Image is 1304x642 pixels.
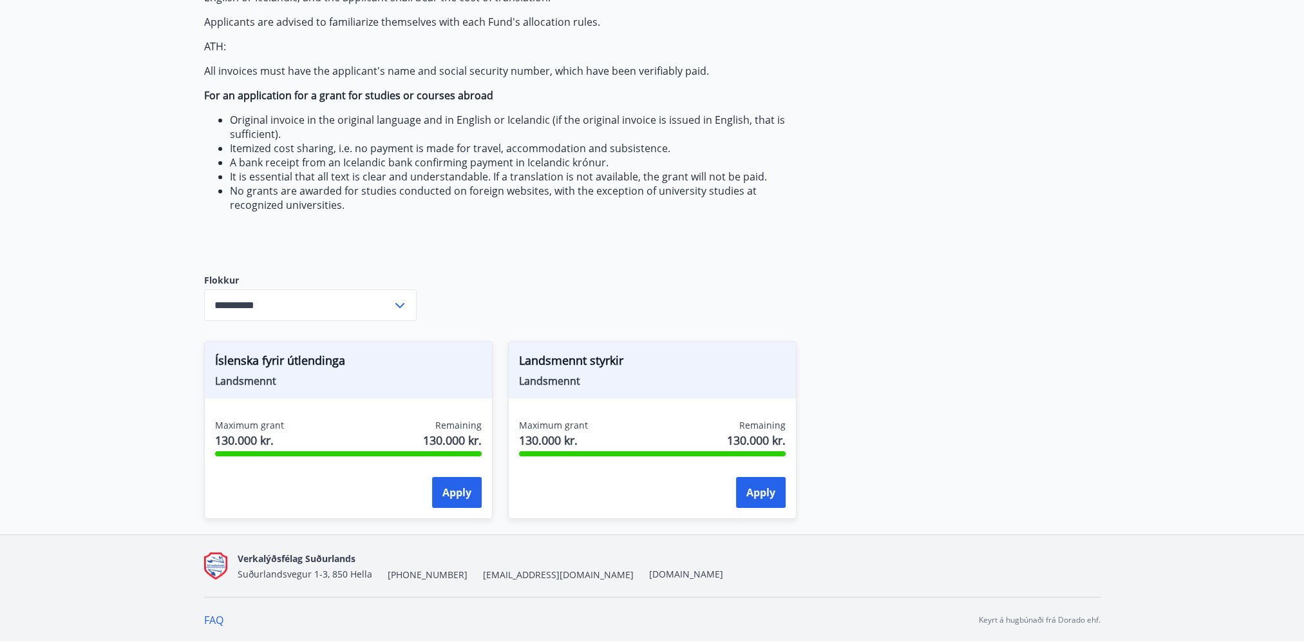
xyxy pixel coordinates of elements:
p: ATH: [204,39,812,53]
span: Íslenska fyrir útlendinga [215,352,482,374]
span: Maximum grant [519,419,588,432]
li: A bank receipt from an Icelandic bank confirming payment in Icelandic krónur. [230,155,812,170]
a: [DOMAIN_NAME] [649,568,723,580]
span: Suðurlandsvegur 1-3, 850 Hella [238,568,372,580]
p: All invoices must have the applicant's name and social security number, which have been verifiabl... [204,64,812,78]
p: Applicants are advised to familiarize themselves with each Fund's allocation rules. [204,15,812,29]
span: Landsmennt [215,374,482,388]
a: FAQ [204,613,223,627]
span: Verkalýðsfélag Suðurlands [238,552,355,565]
li: It is essential that all text is clear and understandable. If a translation is not available, the... [230,170,812,184]
li: No grants are awarded for studies conducted on foreign websites, with the exception of university... [230,184,812,212]
p: Keyrt á hugbúnaði frá Dorado ehf. [979,614,1101,626]
button: Apply [432,477,482,508]
span: 130.000 kr. [215,432,284,449]
strong: For an application for a grant for studies or courses abroad [204,88,493,102]
span: Maximum grant [215,419,284,432]
span: [EMAIL_ADDRESS][DOMAIN_NAME] [483,569,634,581]
span: Landsmennt styrkir [519,352,786,374]
img: Q9do5ZaFAFhn9lajViqaa6OIrJ2A2A46lF7VsacK.png [204,552,227,580]
label: Flokkur [204,274,417,287]
span: [PHONE_NUMBER] [388,569,468,581]
li: Itemized cost sharing, i.e. no payment is made for travel, accommodation and subsistence. [230,141,812,155]
span: Landsmennt [519,374,786,388]
span: 130.000 kr. [519,432,588,449]
span: 130.000 kr. [423,432,482,449]
button: Apply [736,477,786,508]
span: Remaining [435,419,482,432]
span: Remaining [739,419,786,432]
span: 130.000 kr. [727,432,786,449]
li: Original invoice in the original language and in English or Icelandic (if the original invoice is... [230,113,812,141]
